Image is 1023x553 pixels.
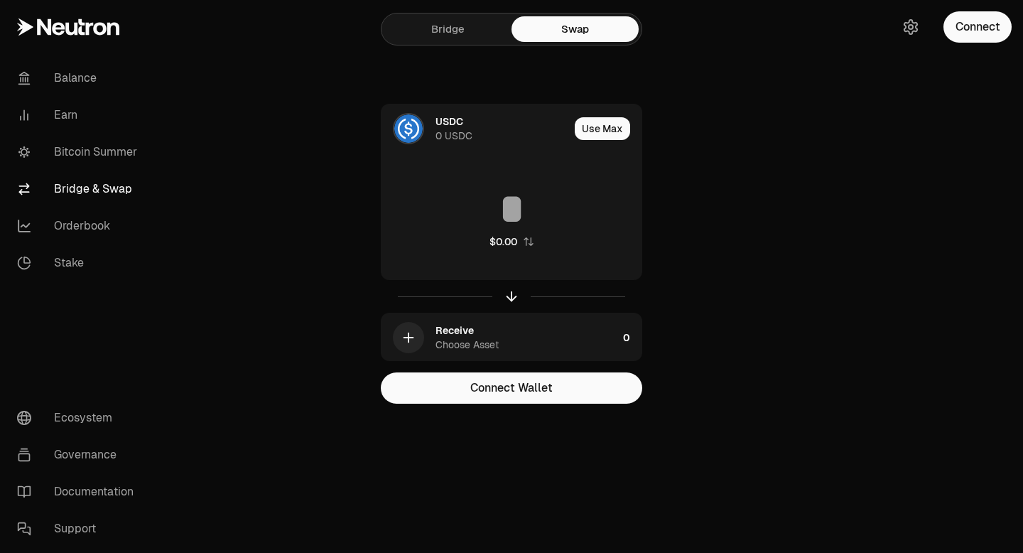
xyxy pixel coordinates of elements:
a: Governance [6,436,153,473]
div: Receive [435,323,474,338]
button: Use Max [575,117,630,140]
div: 0 USDC [435,129,472,143]
img: USDC Logo [394,114,423,143]
a: Support [6,510,153,547]
a: Documentation [6,473,153,510]
a: Ecosystem [6,399,153,436]
button: Connect Wallet [381,372,642,404]
a: Bridge [384,16,511,42]
div: ReceiveChoose Asset [381,313,617,362]
a: Earn [6,97,153,134]
div: Choose Asset [435,338,499,352]
a: Orderbook [6,208,153,245]
a: Bitcoin Summer [6,134,153,171]
button: ReceiveChoose Asset0 [381,313,642,362]
a: Bridge & Swap [6,171,153,208]
div: $0.00 [489,235,517,249]
div: USDC LogoUSDC0 USDC [381,104,569,153]
div: USDC [435,114,463,129]
div: 0 [623,313,642,362]
button: Connect [943,11,1012,43]
a: Swap [511,16,639,42]
a: Stake [6,245,153,281]
button: $0.00 [489,235,534,249]
a: Balance [6,60,153,97]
